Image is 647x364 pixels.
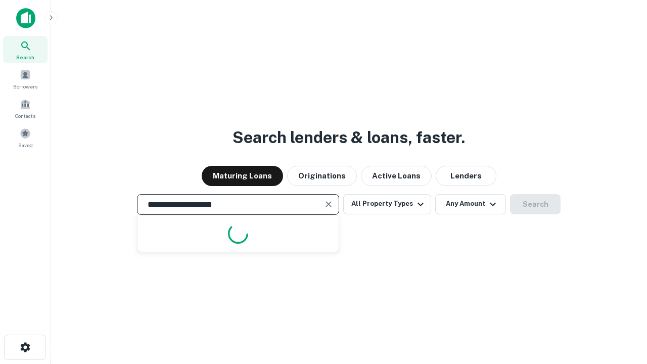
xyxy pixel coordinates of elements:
[18,141,33,149] span: Saved
[436,166,496,186] button: Lenders
[16,8,35,28] img: capitalize-icon.png
[3,124,48,151] a: Saved
[15,112,35,120] span: Contacts
[202,166,283,186] button: Maturing Loans
[287,166,357,186] button: Originations
[435,194,506,214] button: Any Amount
[3,36,48,63] a: Search
[3,95,48,122] a: Contacts
[361,166,432,186] button: Active Loans
[596,251,647,299] iframe: Chat Widget
[233,125,465,150] h3: Search lenders & loans, faster.
[343,194,431,214] button: All Property Types
[16,53,34,61] span: Search
[13,82,37,90] span: Borrowers
[3,65,48,93] a: Borrowers
[321,197,336,211] button: Clear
